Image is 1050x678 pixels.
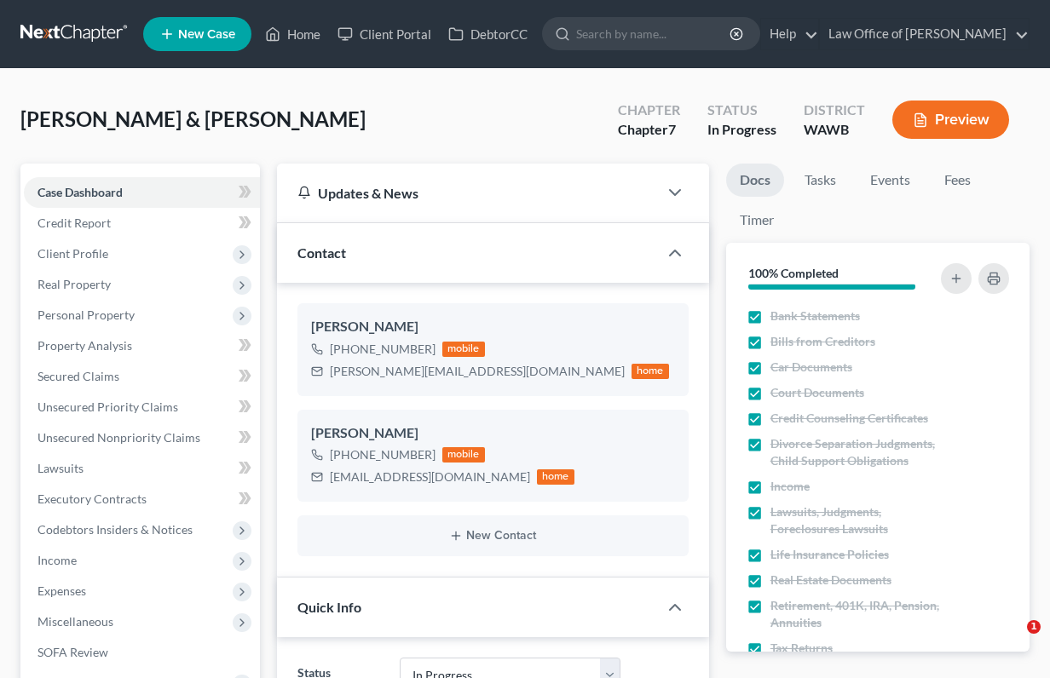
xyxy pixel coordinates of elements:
div: [PERSON_NAME][EMAIL_ADDRESS][DOMAIN_NAME] [330,363,625,380]
div: District [804,101,865,120]
a: Lawsuits [24,453,260,484]
button: New Contact [311,529,675,543]
div: home [537,469,574,485]
span: Income [770,478,810,495]
span: Life Insurance Policies [770,546,889,563]
span: 1 [1027,620,1041,634]
span: Retirement, 401K, IRA, Pension, Annuities [770,597,939,631]
div: [PERSON_NAME] [311,423,675,444]
a: Credit Report [24,208,260,238]
input: Search by name... [576,18,732,49]
span: Divorce Separation Judgments, Child Support Obligations [770,435,939,469]
span: Credit Report [37,215,111,230]
span: Credit Counseling Certificates [770,410,928,427]
button: Preview [892,101,1009,139]
span: Bills from Creditors [770,333,875,350]
span: Case Dashboard [37,185,123,199]
div: mobile [442,447,485,463]
div: In Progress [707,120,776,140]
div: home [632,364,669,379]
span: Secured Claims [37,369,119,383]
a: Unsecured Nonpriority Claims [24,422,260,453]
div: Chapter [618,120,680,140]
span: Unsecured Nonpriority Claims [37,430,200,445]
a: SOFA Review [24,637,260,668]
iframe: Intercom live chat [992,620,1033,661]
span: Real Estate Documents [770,572,891,589]
span: Bank Statements [770,307,860,325]
a: Timer [726,204,787,237]
div: Chapter [618,101,680,120]
div: [PHONE_NUMBER] [330,341,436,358]
span: Miscellaneous [37,614,113,629]
span: Tax Returns [770,640,833,657]
span: Unsecured Priority Claims [37,399,178,414]
div: mobile [442,342,485,357]
span: 7 [668,121,676,137]
span: Lawsuits [37,461,84,475]
div: Status [707,101,776,120]
a: DebtorCC [440,19,536,49]
span: Car Documents [770,359,852,376]
span: Expenses [37,583,86,598]
strong: 100% Completed [748,266,839,280]
span: [PERSON_NAME] & [PERSON_NAME] [20,106,366,131]
a: Docs [726,164,784,197]
div: [PERSON_NAME] [311,317,675,337]
div: [EMAIL_ADDRESS][DOMAIN_NAME] [330,468,530,486]
a: Property Analysis [24,330,260,361]
a: Client Portal [329,19,440,49]
a: Tasks [791,164,850,197]
a: Secured Claims [24,361,260,392]
span: Lawsuits, Judgments, Foreclosures Lawsuits [770,503,939,537]
span: Codebtors Insiders & Notices [37,522,193,537]
span: Real Property [37,277,111,291]
span: Court Documents [770,384,864,401]
div: [PHONE_NUMBER] [330,446,436,463]
a: Unsecured Priority Claims [24,392,260,422]
span: Client Profile [37,246,108,261]
a: Executory Contracts [24,484,260,514]
a: Case Dashboard [24,177,260,208]
span: Income [37,553,77,567]
div: WAWB [804,120,865,140]
a: Events [857,164,924,197]
a: Law Office of [PERSON_NAME] [820,19,1029,49]
span: Executory Contracts [37,491,147,506]
a: Help [761,19,818,49]
span: Property Analysis [37,338,132,353]
span: New Case [178,28,235,41]
a: Fees [931,164,985,197]
span: Personal Property [37,307,135,322]
span: Quick Info [297,599,361,615]
a: Home [257,19,329,49]
span: SOFA Review [37,645,108,659]
span: Contact [297,244,346,261]
div: Updates & News [297,184,637,202]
